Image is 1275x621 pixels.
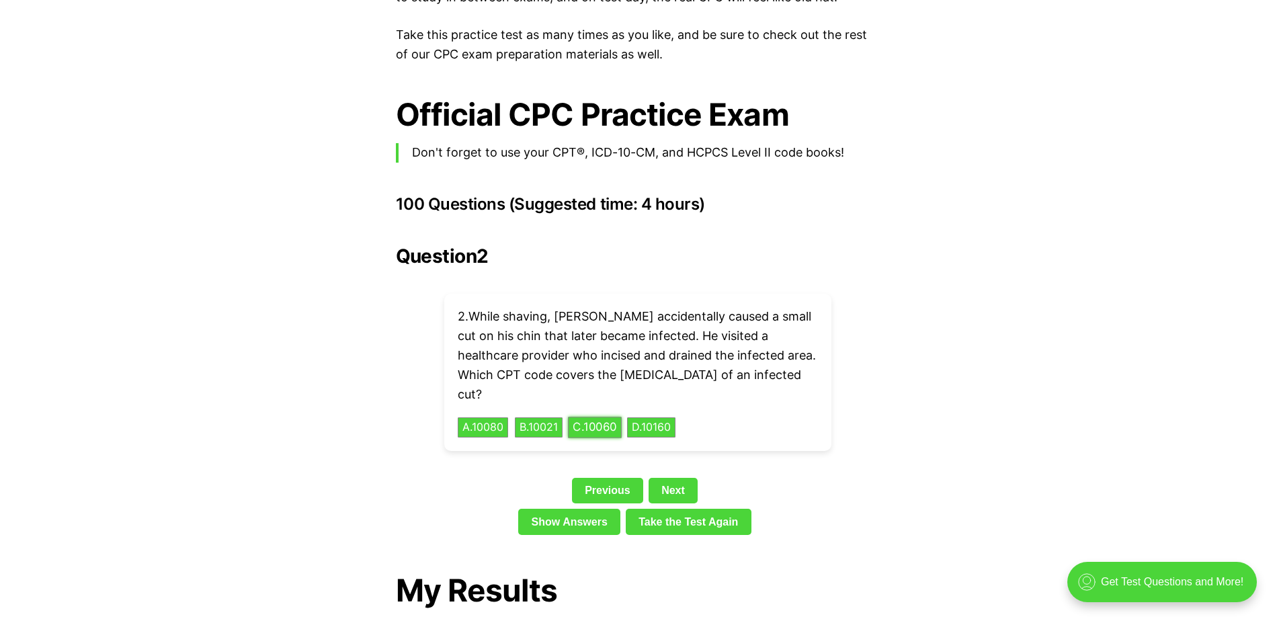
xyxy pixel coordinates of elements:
a: Next [649,478,698,503]
p: Take this practice test as many times as you like, and be sure to check out the rest of our CPC e... [396,26,880,65]
h1: My Results [396,573,880,608]
h2: Question 2 [396,245,880,267]
a: Take the Test Again [626,509,751,534]
blockquote: Don't forget to use your CPT®, ICD-10-CM, and HCPCS Level II code books! [396,143,880,163]
button: A.10080 [458,417,508,438]
p: 2 . While shaving, [PERSON_NAME] accidentally caused a small cut on his chin that later became in... [458,307,818,404]
a: Show Answers [518,509,620,534]
a: Previous [572,478,643,503]
button: B.10021 [515,417,563,438]
button: D.10160 [627,417,675,438]
button: C.10060 [568,417,622,438]
h3: 100 Questions (Suggested time: 4 hours) [396,195,880,214]
h1: Official CPC Practice Exam [396,97,880,132]
iframe: portal-trigger [1056,555,1275,621]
